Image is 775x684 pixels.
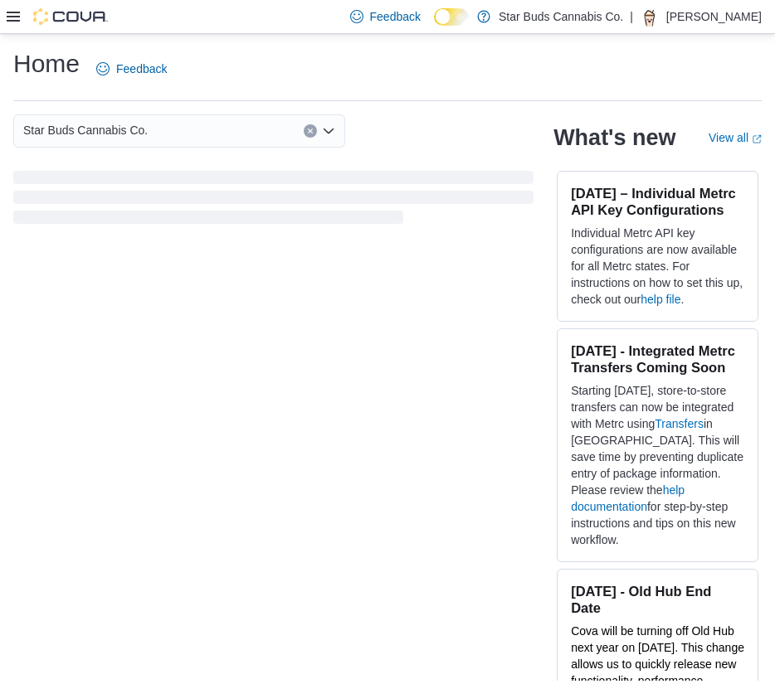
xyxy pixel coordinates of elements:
input: Dark Mode [434,8,469,26]
h1: Home [13,47,80,80]
a: Transfers [655,417,704,430]
div: Mike Aulis [640,7,660,27]
a: Feedback [90,52,173,85]
p: Star Buds Cannabis Co. [499,7,623,27]
p: Individual Metrc API key configurations are now available for all Metrc states. For instructions ... [571,225,744,308]
img: Cova [33,8,108,25]
p: [PERSON_NAME] [666,7,762,27]
svg: External link [752,134,762,144]
h2: What's new [553,124,675,151]
a: help file [641,293,680,306]
span: Feedback [116,61,167,77]
p: | [630,7,633,27]
span: Loading [13,174,534,227]
h3: [DATE] - Old Hub End Date [571,583,744,616]
h3: [DATE] – Individual Metrc API Key Configurations [571,185,744,218]
span: Dark Mode [434,26,435,27]
span: Star Buds Cannabis Co. [23,120,148,140]
p: Starting [DATE], store-to-store transfers can now be integrated with Metrc using in [GEOGRAPHIC_D... [571,382,744,548]
button: Open list of options [322,124,335,138]
button: Clear input [304,124,317,138]
span: Feedback [370,8,421,25]
a: View allExternal link [709,131,762,144]
h3: [DATE] - Integrated Metrc Transfers Coming Soon [571,342,744,376]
